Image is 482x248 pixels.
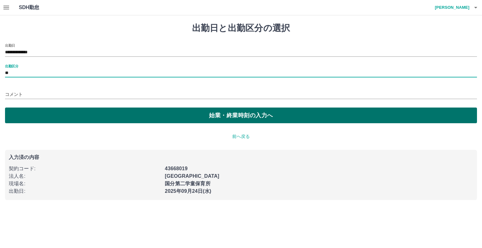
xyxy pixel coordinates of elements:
h1: 出勤日と出勤区分の選択 [5,23,477,34]
button: 始業・終業時刻の入力へ [5,108,477,123]
label: 出勤区分 [5,64,18,68]
p: 法人名 : [9,172,161,180]
b: [GEOGRAPHIC_DATA] [165,173,219,179]
p: 入力済の内容 [9,155,473,160]
p: 現場名 : [9,180,161,187]
label: 出勤日 [5,43,15,48]
p: 契約コード : [9,165,161,172]
p: 出勤日 : [9,187,161,195]
b: 2025年09月24日(水) [165,188,211,194]
b: 43668019 [165,166,187,171]
p: 前へ戻る [5,133,477,140]
b: 国分第二学童保育所 [165,181,210,186]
